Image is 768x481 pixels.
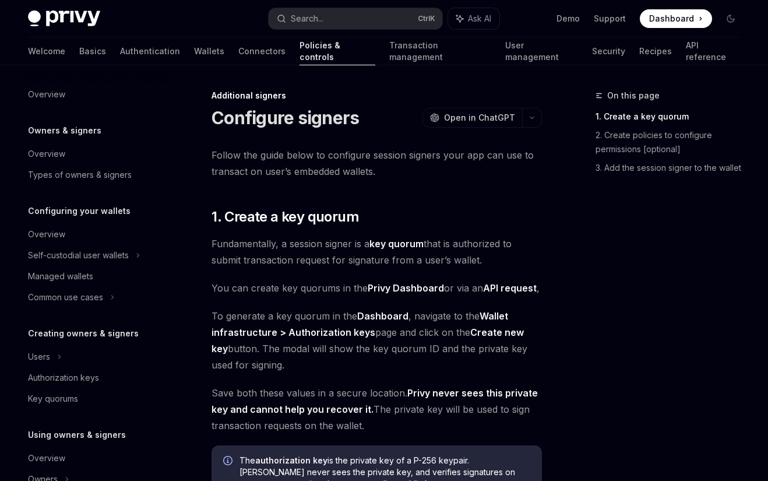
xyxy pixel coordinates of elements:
[212,236,542,268] span: Fundamentally, a session signer is a that is authorized to submit transaction request for signatu...
[194,37,224,65] a: Wallets
[212,147,542,180] span: Follow the guide below to configure session signers your app can use to transact on user’s embedd...
[28,227,65,241] div: Overview
[19,448,168,469] a: Overview
[721,9,740,28] button: Toggle dark mode
[28,124,101,138] h5: Owners & signers
[28,428,126,442] h5: Using owners & signers
[28,269,93,283] div: Managed wallets
[357,310,408,322] a: Dashboard
[418,14,435,23] span: Ctrl K
[28,10,100,27] img: dark logo
[28,168,132,182] div: Types of owners & signers
[19,143,168,164] a: Overview
[255,455,327,465] strong: authorization key
[28,326,139,340] h5: Creating owners & signers
[28,392,78,406] div: Key quorums
[505,37,578,65] a: User management
[649,13,694,24] span: Dashboard
[79,37,106,65] a: Basics
[389,37,492,65] a: Transaction management
[448,8,499,29] button: Ask AI
[596,107,749,126] a: 1. Create a key quorum
[368,282,444,294] a: Privy Dashboard
[212,308,542,373] span: To generate a key quorum in the , navigate to the page and click on the button. The modal will sh...
[28,350,50,364] div: Users
[19,84,168,105] a: Overview
[291,12,323,26] div: Search...
[594,13,626,24] a: Support
[19,367,168,388] a: Authorization keys
[640,9,712,28] a: Dashboard
[19,224,168,245] a: Overview
[596,159,749,177] a: 3. Add the session signer to the wallet
[369,238,424,250] a: key quorum
[120,37,180,65] a: Authentication
[592,37,625,65] a: Security
[212,107,359,128] h1: Configure signers
[28,37,65,65] a: Welcome
[212,90,542,101] div: Additional signers
[468,13,491,24] span: Ask AI
[212,208,359,226] span: 1. Create a key quorum
[19,164,168,185] a: Types of owners & signers
[19,266,168,287] a: Managed wallets
[300,37,375,65] a: Policies & controls
[19,388,168,409] a: Key quorums
[639,37,672,65] a: Recipes
[28,204,131,218] h5: Configuring your wallets
[28,371,99,385] div: Authorization keys
[269,8,443,29] button: Search...CtrlK
[483,282,537,294] a: API request
[223,456,235,468] svg: Info
[238,37,286,65] a: Connectors
[28,248,129,262] div: Self-custodial user wallets
[607,89,660,103] span: On this page
[28,290,103,304] div: Common use cases
[212,385,542,434] span: Save both these values in a secure location. The private key will be used to sign transaction req...
[212,280,542,296] span: You can create key quorums in the or via an ,
[596,126,749,159] a: 2. Create policies to configure permissions [optional]
[422,108,522,128] button: Open in ChatGPT
[556,13,580,24] a: Demo
[28,147,65,161] div: Overview
[686,37,740,65] a: API reference
[444,112,515,124] span: Open in ChatGPT
[28,87,65,101] div: Overview
[28,451,65,465] div: Overview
